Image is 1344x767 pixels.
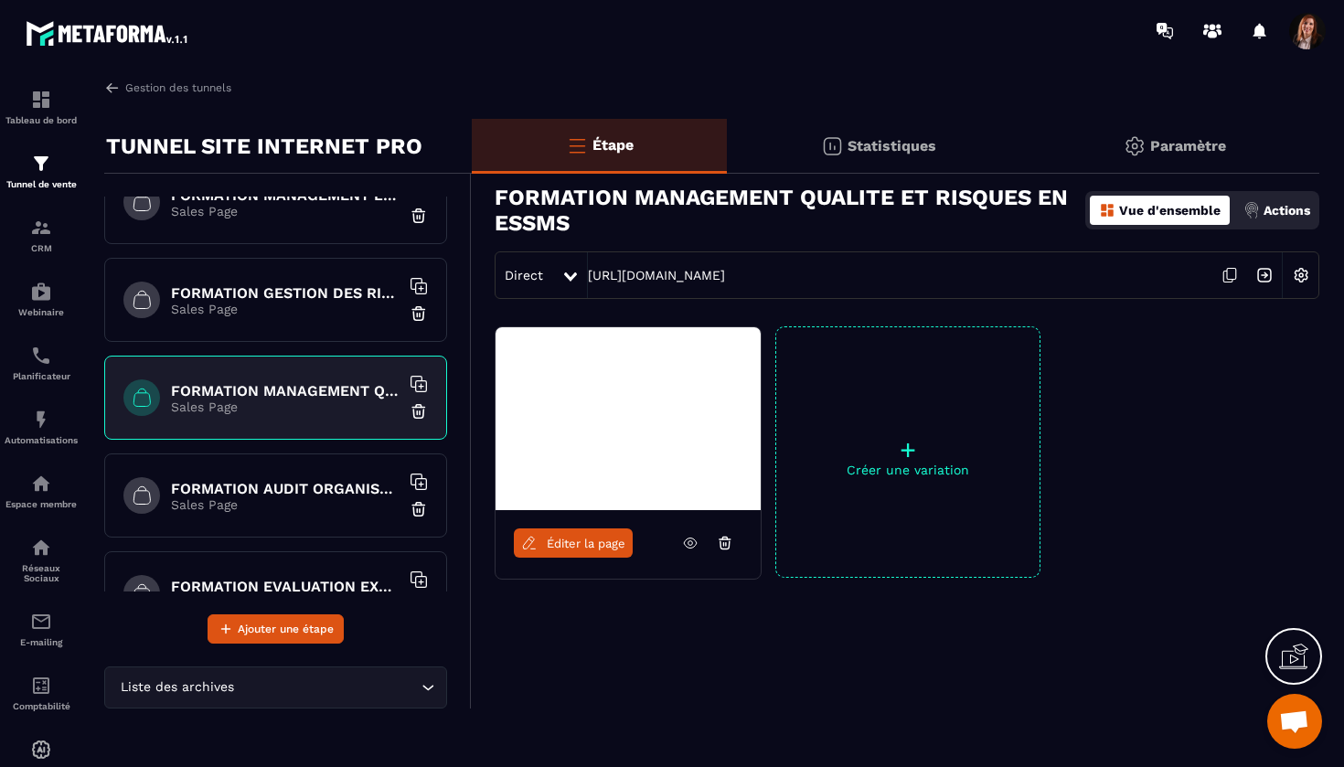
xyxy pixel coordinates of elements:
[1119,203,1221,218] p: Vue d'ensemble
[5,267,78,331] a: automationsautomationsWebinaire
[30,473,52,495] img: automations
[5,523,78,597] a: social-networksocial-networkRéseaux Sociaux
[26,16,190,49] img: logo
[171,497,400,512] p: Sales Page
[5,307,78,317] p: Webinaire
[30,153,52,175] img: formation
[495,185,1085,236] h3: FORMATION MANAGEMENT QUALITE ET RISQUES EN ESSMS
[5,371,78,381] p: Planificateur
[30,739,52,761] img: automations
[30,89,52,111] img: formation
[410,207,428,225] img: trash
[5,435,78,445] p: Automatisations
[496,327,761,510] img: image
[171,284,400,302] h6: FORMATION GESTION DES RISQUES EN SANTE
[5,395,78,459] a: automationsautomationsAutomatisations
[30,281,52,303] img: automations
[171,382,400,399] h6: FORMATION MANAGEMENT QUALITE ET RISQUES EN ESSMS
[1150,137,1226,154] p: Paramètre
[30,217,52,239] img: formation
[5,701,78,711] p: Comptabilité
[514,528,633,558] a: Éditer la page
[821,135,843,157] img: stats.20deebd0.svg
[30,345,52,367] img: scheduler
[410,304,428,323] img: trash
[5,499,78,509] p: Espace membre
[5,661,78,725] a: accountantaccountantComptabilité
[588,268,725,282] a: [URL][DOMAIN_NAME]
[592,136,634,154] p: Étape
[104,666,447,708] div: Search for option
[238,620,334,638] span: Ajouter une étape
[1124,135,1146,157] img: setting-gr.5f69749f.svg
[5,179,78,189] p: Tunnel de vente
[5,597,78,661] a: emailemailE-mailing
[776,463,1040,477] p: Créer une variation
[30,675,52,697] img: accountant
[30,409,52,431] img: automations
[1284,258,1318,293] img: setting-w.858f3a88.svg
[104,80,231,96] a: Gestion des tunnels
[171,302,400,316] p: Sales Page
[106,128,422,165] p: TUNNEL SITE INTERNET PRO
[5,115,78,125] p: Tableau de bord
[1264,203,1310,218] p: Actions
[238,677,417,698] input: Search for option
[5,563,78,583] p: Réseaux Sociaux
[410,402,428,421] img: trash
[848,137,936,154] p: Statistiques
[171,399,400,414] p: Sales Page
[208,614,344,644] button: Ajouter une étape
[30,611,52,633] img: email
[1099,202,1115,218] img: dashboard-orange.40269519.svg
[5,139,78,203] a: formationformationTunnel de vente
[171,578,400,595] h6: FORMATION EVALUATION EXTERNE HAS
[5,459,78,523] a: automationsautomationsEspace membre
[5,243,78,253] p: CRM
[116,677,238,698] span: Liste des archives
[410,500,428,518] img: trash
[505,268,543,282] span: Direct
[5,75,78,139] a: formationformationTableau de bord
[5,331,78,395] a: schedulerschedulerPlanificateur
[30,537,52,559] img: social-network
[5,203,78,267] a: formationformationCRM
[776,437,1040,463] p: +
[1267,694,1322,749] a: Ouvrir le chat
[566,134,588,156] img: bars-o.4a397970.svg
[547,537,625,550] span: Éditer la page
[104,80,121,96] img: arrow
[171,204,400,218] p: Sales Page
[171,480,400,497] h6: FORMATION AUDIT ORGANISATIONNEL EN ESSMS
[5,637,78,647] p: E-mailing
[1243,202,1260,218] img: actions.d6e523a2.png
[1247,258,1282,293] img: arrow-next.bcc2205e.svg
